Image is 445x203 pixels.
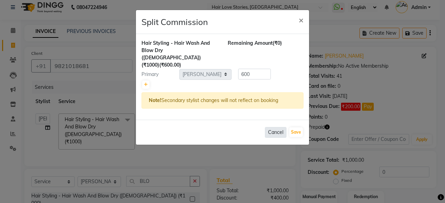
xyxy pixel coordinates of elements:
strong: Note! [149,97,161,103]
button: Save [289,127,303,137]
div: Primary [136,71,179,78]
button: Close [293,10,309,29]
span: (₹0) [273,40,282,46]
button: Cancel [265,127,286,138]
span: Hair Styling - Hair Wash And Blow Dry ([DEMOGRAPHIC_DATA]) (₹1000) [141,40,210,68]
div: Secondary stylist changes will not reflect on booking [141,92,304,109]
span: (₹600.00) [159,62,181,68]
span: × [299,15,304,25]
h4: Split Commission [141,16,208,28]
span: Remaining Amount [228,40,273,46]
